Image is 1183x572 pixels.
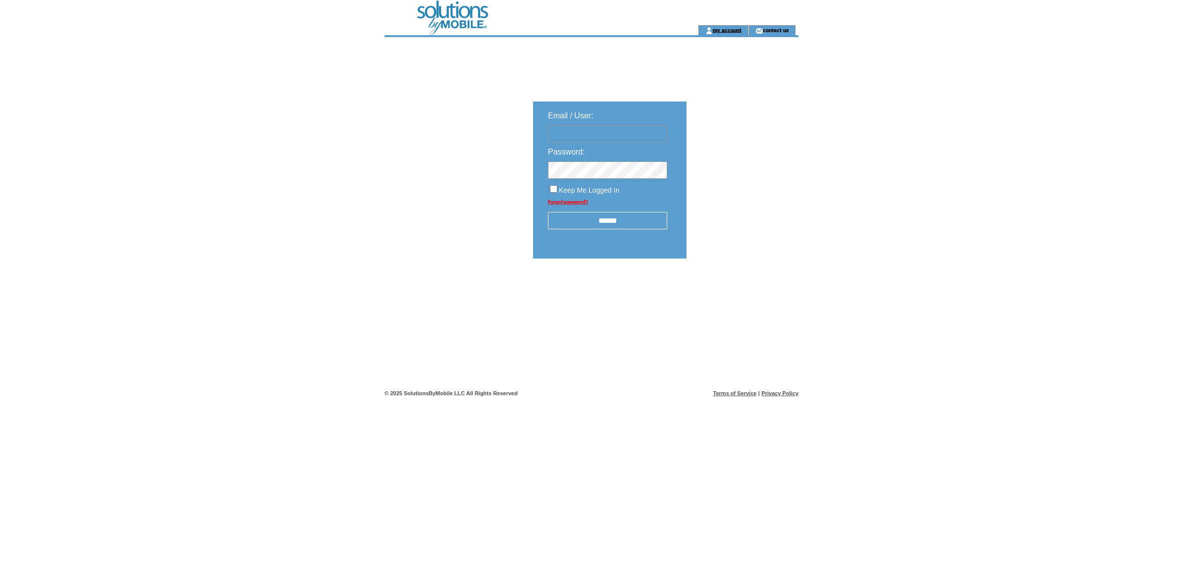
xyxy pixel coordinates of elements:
span: Email / User: [548,111,593,120]
a: my account [713,27,741,33]
span: | [758,390,760,396]
img: contact_us_icon.gif [755,27,763,35]
span: © 2025 SolutionsByMobile LLC All Rights Reserved [385,390,518,396]
span: Keep Me Logged In [559,186,619,194]
a: Privacy Policy [761,390,798,396]
a: contact us [763,27,789,33]
a: Terms of Service [713,390,757,396]
img: transparent.png [715,283,765,296]
img: account_icon.gif [705,27,713,35]
span: Password: [548,148,585,156]
a: Forgot password? [548,199,588,205]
